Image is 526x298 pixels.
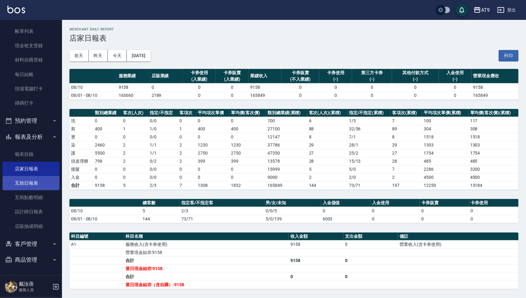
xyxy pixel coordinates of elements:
[469,109,519,117] th: 單均價(客次價)(累積)
[307,157,347,165] td: 28
[321,207,370,215] td: 0
[197,149,230,157] td: 2750
[178,165,197,173] td: 0
[197,165,230,173] td: 0
[69,173,93,181] td: 入金
[307,165,347,173] td: 5
[197,141,230,149] td: 1230
[481,6,490,14] div: AT9
[127,50,150,61] button: [DATE]
[184,76,214,83] div: (入業績)
[2,190,60,205] a: 互助點數明細
[398,233,519,241] th: 備註
[370,199,420,207] th: 入金使用
[229,109,266,117] th: 單均價(客次價)
[422,141,469,149] td: 1303
[398,240,519,248] td: 營業收入(含卡券使用)
[7,6,25,13] img: Logo
[420,215,469,223] td: 0
[229,117,266,125] td: 0
[469,181,519,189] td: 13184
[178,133,197,141] td: 0
[321,199,370,207] th: 入金儲值
[69,233,519,289] table: a dense table
[148,125,178,133] td: 1 / 0
[307,173,347,181] td: 2
[264,199,321,207] th: 男/女/未知
[108,50,127,61] button: 今天
[117,91,150,99] td: 163660
[229,141,266,149] td: 1230
[321,76,351,83] div: (-)
[93,165,122,173] td: 0
[229,125,266,133] td: 400
[420,199,469,207] th: 卡券販賣
[69,157,93,165] td: 頭皮理療
[439,91,472,99] td: 0
[392,83,439,91] td: 0
[197,181,230,189] td: 1308
[469,141,519,149] td: 1303
[216,83,249,91] td: 0
[499,50,519,61] button: 列印
[69,240,124,248] td: A1
[471,4,492,16] button: AT9
[2,162,60,176] a: 店家日報表
[178,173,197,181] td: 0
[391,181,422,189] td: 197
[307,125,347,133] td: 88
[266,181,307,189] td: 165849
[391,173,422,181] td: 2
[289,256,343,264] td: 9158
[2,205,60,219] a: 設計師日報表
[391,133,422,141] td: 8
[178,157,197,165] td: 2
[281,91,319,99] td: 0
[2,236,60,252] button: 客戶管理
[93,157,122,165] td: 798
[422,157,469,165] td: 485
[180,215,264,223] td: 73/71
[69,27,519,31] h2: Merchant Daily Report
[217,76,247,83] div: (入業績)
[93,109,122,117] th: 類別總業績
[178,125,197,133] td: 1
[69,69,519,100] table: a dense table
[2,252,60,268] button: 商品管理
[319,83,352,91] td: 0
[2,82,60,96] a: 現場電腦打卡
[281,83,319,91] td: 0
[469,173,519,181] td: 4500
[178,181,197,189] td: 7
[124,248,289,256] td: 營業現金結存:9158
[148,149,178,157] td: 1 / 1
[391,149,422,157] td: 27
[93,173,122,181] td: 0
[122,125,148,133] td: 1
[229,181,266,189] td: 1832
[124,256,289,264] td: 合計
[2,219,60,233] a: 店販抽成明細
[122,117,148,125] td: 0
[148,181,178,189] td: 2/3
[266,165,307,173] td: 15999
[117,69,150,84] th: 服務業績
[148,173,178,181] td: 0 / 0
[343,233,398,241] th: 支出金額
[93,117,122,125] td: 0
[122,165,148,173] td: 0
[347,125,391,133] td: 32 / 56
[229,133,266,141] td: 0
[2,147,60,161] a: 報表目錄
[183,83,216,91] td: 0
[69,91,117,99] td: 08/01 - 08/10
[391,125,422,133] td: 89
[469,133,519,141] td: 1518
[93,141,122,149] td: 2460
[229,165,266,173] td: 0
[347,141,391,149] td: 28 / 1
[347,117,391,125] td: 1 / 5
[420,207,469,215] td: 0
[394,76,437,83] div: (-)
[122,141,148,149] td: 2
